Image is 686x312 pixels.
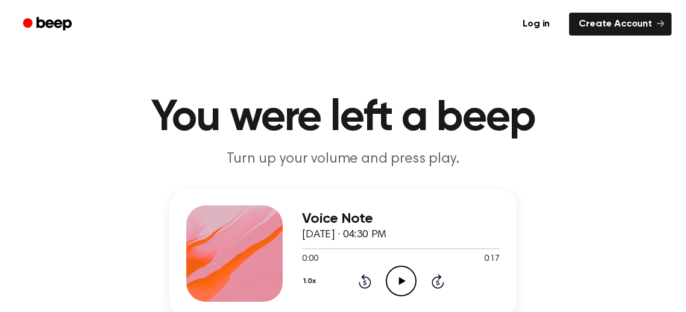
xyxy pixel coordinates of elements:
a: Log in [511,10,562,38]
p: Turn up your volume and press play. [112,149,574,169]
span: 0:00 [302,253,318,266]
a: Create Account [569,13,672,36]
span: [DATE] · 04:30 PM [302,229,386,240]
h1: You were left a beep [34,96,652,140]
button: 1.0x [302,271,320,292]
span: 0:17 [484,253,500,266]
h3: Voice Note [302,211,500,227]
a: Beep [14,13,83,36]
